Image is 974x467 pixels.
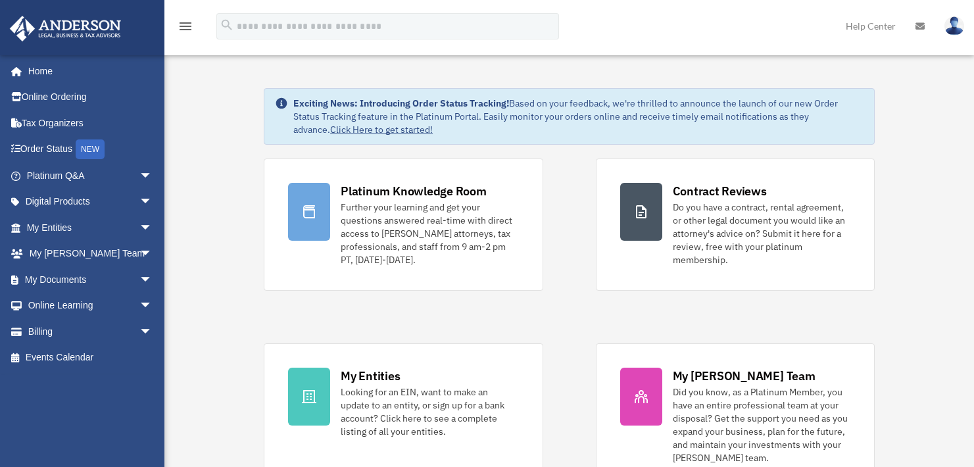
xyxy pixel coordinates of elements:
[9,345,172,371] a: Events Calendar
[673,368,816,384] div: My [PERSON_NAME] Team
[139,266,166,293] span: arrow_drop_down
[9,84,172,111] a: Online Ordering
[293,97,864,136] div: Based on your feedback, we're thrilled to announce the launch of our new Order Status Tracking fe...
[139,214,166,241] span: arrow_drop_down
[9,162,172,189] a: Platinum Q&Aarrow_drop_down
[139,189,166,216] span: arrow_drop_down
[139,293,166,320] span: arrow_drop_down
[76,139,105,159] div: NEW
[9,58,166,84] a: Home
[9,110,172,136] a: Tax Organizers
[9,241,172,267] a: My [PERSON_NAME] Teamarrow_drop_down
[139,162,166,189] span: arrow_drop_down
[673,201,850,266] div: Do you have a contract, rental agreement, or other legal document you would like an attorney's ad...
[9,266,172,293] a: My Documentsarrow_drop_down
[9,293,172,319] a: Online Learningarrow_drop_down
[944,16,964,36] img: User Pic
[341,201,518,266] div: Further your learning and get your questions answered real-time with direct access to [PERSON_NAM...
[9,318,172,345] a: Billingarrow_drop_down
[139,241,166,268] span: arrow_drop_down
[341,368,400,384] div: My Entities
[178,23,193,34] a: menu
[139,318,166,345] span: arrow_drop_down
[9,214,172,241] a: My Entitiesarrow_drop_down
[9,136,172,163] a: Order StatusNEW
[264,159,543,291] a: Platinum Knowledge Room Further your learning and get your questions answered real-time with dire...
[330,124,433,135] a: Click Here to get started!
[673,385,850,464] div: Did you know, as a Platinum Member, you have an entire professional team at your disposal? Get th...
[9,189,172,215] a: Digital Productsarrow_drop_down
[220,18,234,32] i: search
[178,18,193,34] i: menu
[341,385,518,438] div: Looking for an EIN, want to make an update to an entity, or sign up for a bank account? Click her...
[673,183,767,199] div: Contract Reviews
[293,97,509,109] strong: Exciting News: Introducing Order Status Tracking!
[596,159,875,291] a: Contract Reviews Do you have a contract, rental agreement, or other legal document you would like...
[341,183,487,199] div: Platinum Knowledge Room
[6,16,125,41] img: Anderson Advisors Platinum Portal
